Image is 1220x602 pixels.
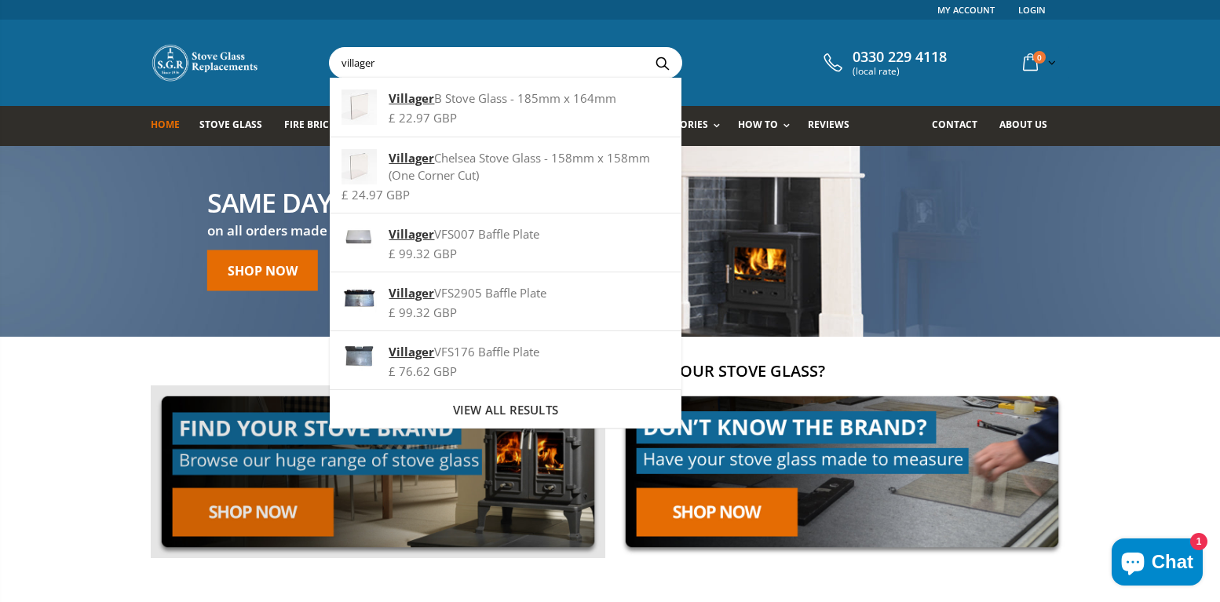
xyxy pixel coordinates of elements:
[808,118,849,131] span: Reviews
[389,226,434,242] strong: Villager
[284,118,341,131] span: Fire Bricks
[932,106,989,146] a: Contact
[738,106,798,146] a: How To
[284,106,352,146] a: Fire Bricks
[207,189,461,216] h2: Same day Dispatch
[820,49,947,77] a: 0330 229 4118 (local rate)
[615,385,1069,559] img: made-to-measure-cta_2cd95ceb-d519-4648-b0cf-d2d338fdf11f.jpg
[932,118,977,131] span: Contact
[207,222,461,240] h3: on all orders made before 2pm
[389,110,457,126] span: £ 22.97 GBP
[738,118,778,131] span: How To
[999,106,1059,146] a: About us
[853,66,947,77] span: (local rate)
[389,344,434,359] strong: Villager
[999,118,1047,131] span: About us
[342,89,669,107] div: B Stove Glass - 185mm x 164mm
[342,284,669,301] div: VFS2905 Baffle Plate
[389,90,434,106] strong: Villager
[808,106,861,146] a: Reviews
[199,118,262,131] span: Stove Glass
[330,48,857,78] input: Search your stove brand...
[151,360,1069,381] h2: How would you like to replace your stove glass?
[1017,47,1059,78] a: 0
[151,118,180,131] span: Home
[389,285,434,301] strong: Villager
[853,49,947,66] span: 0330 229 4118
[342,343,669,360] div: VFS176 Baffle Plate
[389,363,457,379] span: £ 76.62 GBP
[199,106,274,146] a: Stove Glass
[207,250,318,291] a: Shop Now
[453,402,558,418] span: View all results
[389,305,457,320] span: £ 99.32 GBP
[1107,538,1207,589] inbox-online-store-chat: Shopify online store chat
[1033,51,1046,64] span: 0
[342,149,669,184] div: Chelsea Stove Glass - 158mm x 158mm (One Corner Cut)
[342,187,410,202] span: £ 24.97 GBP
[645,106,728,146] a: Accessories
[389,246,457,261] span: £ 99.32 GBP
[151,43,261,82] img: Stove Glass Replacement
[151,106,192,146] a: Home
[342,225,669,243] div: VFS007 Baffle Plate
[389,150,434,166] strong: Villager
[645,48,680,78] button: Search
